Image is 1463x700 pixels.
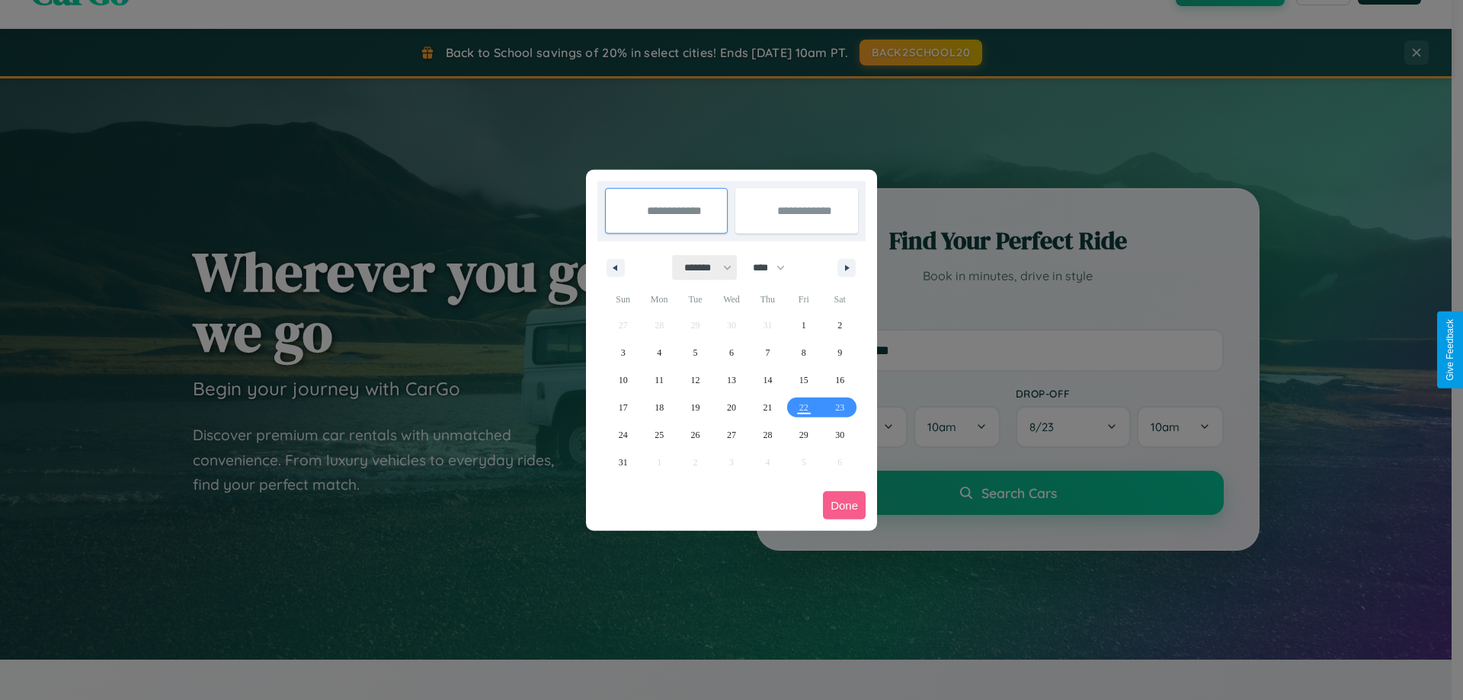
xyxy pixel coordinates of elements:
[655,366,664,394] span: 11
[750,366,786,394] button: 14
[713,339,749,366] button: 6
[655,394,664,421] span: 18
[822,312,858,339] button: 2
[677,287,713,312] span: Tue
[619,449,628,476] span: 31
[605,339,641,366] button: 3
[837,339,842,366] span: 9
[677,339,713,366] button: 5
[1445,319,1455,381] div: Give Feedback
[835,366,844,394] span: 16
[729,339,734,366] span: 6
[713,421,749,449] button: 27
[677,366,713,394] button: 12
[786,421,821,449] button: 29
[691,366,700,394] span: 12
[799,421,808,449] span: 29
[619,421,628,449] span: 24
[727,394,736,421] span: 20
[822,366,858,394] button: 16
[763,366,772,394] span: 14
[786,394,821,421] button: 22
[786,287,821,312] span: Fri
[835,421,844,449] span: 30
[691,394,700,421] span: 19
[605,366,641,394] button: 10
[822,421,858,449] button: 30
[727,366,736,394] span: 13
[691,421,700,449] span: 26
[823,491,866,519] button: Done
[750,394,786,421] button: 21
[822,394,858,421] button: 23
[786,339,821,366] button: 8
[822,287,858,312] span: Sat
[750,287,786,312] span: Thu
[713,287,749,312] span: Wed
[641,394,677,421] button: 18
[763,394,772,421] span: 21
[713,394,749,421] button: 20
[822,339,858,366] button: 9
[657,339,661,366] span: 4
[799,394,808,421] span: 22
[655,421,664,449] span: 25
[641,366,677,394] button: 11
[763,421,772,449] span: 28
[837,312,842,339] span: 2
[727,421,736,449] span: 27
[802,339,806,366] span: 8
[765,339,770,366] span: 7
[677,421,713,449] button: 26
[605,449,641,476] button: 31
[641,339,677,366] button: 4
[802,312,806,339] span: 1
[713,366,749,394] button: 13
[619,366,628,394] span: 10
[605,287,641,312] span: Sun
[786,366,821,394] button: 15
[693,339,698,366] span: 5
[750,339,786,366] button: 7
[621,339,626,366] span: 3
[786,312,821,339] button: 1
[619,394,628,421] span: 17
[750,421,786,449] button: 28
[799,366,808,394] span: 15
[605,394,641,421] button: 17
[641,421,677,449] button: 25
[641,287,677,312] span: Mon
[605,421,641,449] button: 24
[835,394,844,421] span: 23
[677,394,713,421] button: 19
